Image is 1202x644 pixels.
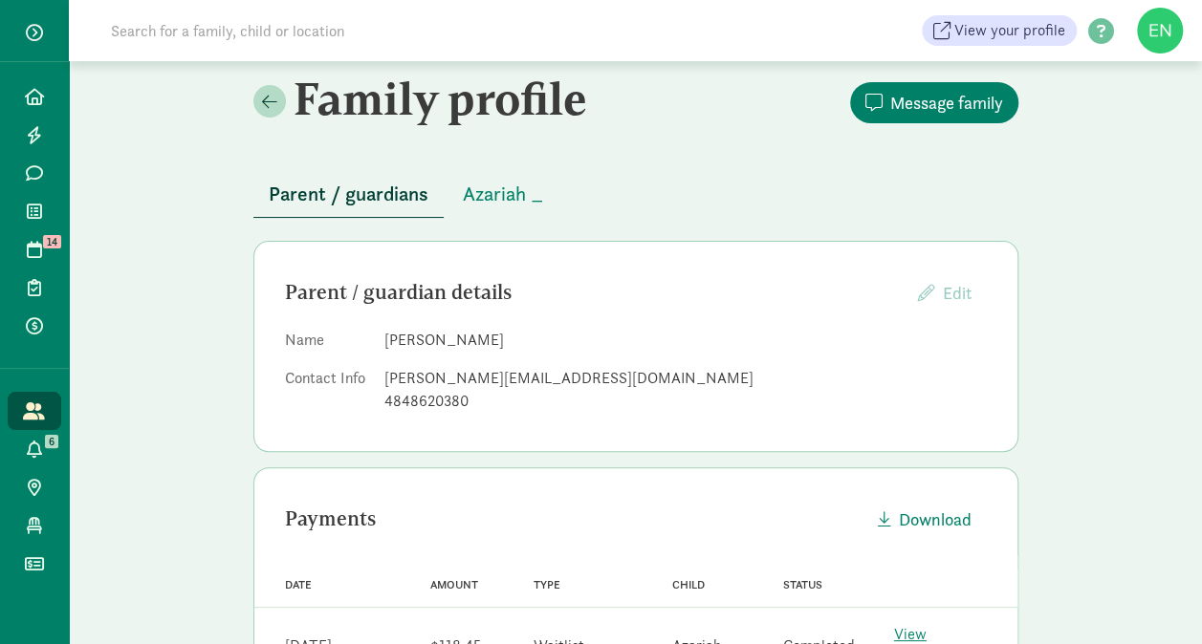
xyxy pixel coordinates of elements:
div: Parent / guardian details [285,277,903,308]
span: Amount [430,578,478,591]
iframe: Chat Widget [1106,552,1202,644]
a: View your profile [922,15,1077,46]
dt: Name [285,329,369,359]
button: Edit [903,272,987,313]
button: Azariah _ [448,171,558,217]
span: Status [783,578,822,591]
dd: [PERSON_NAME] [384,329,987,352]
dt: Contact Info [285,367,369,420]
button: Download [863,499,987,540]
div: 4848620380 [384,390,987,413]
a: 6 [8,430,61,468]
span: Download [899,506,972,532]
span: Edit [943,282,972,304]
span: Parent / guardians [269,179,428,209]
div: [PERSON_NAME][EMAIL_ADDRESS][DOMAIN_NAME] [384,367,987,390]
span: Message family [890,90,1003,116]
a: 14 [8,230,61,268]
span: Child [672,578,705,591]
span: Azariah _ [463,179,543,209]
a: Azariah _ [448,183,558,205]
a: Parent / guardians [253,183,444,205]
h2: Family profile [253,72,632,125]
input: Search for a family, child or location [99,11,636,50]
span: 14 [43,235,61,248]
span: Type [534,578,560,591]
button: Parent / guardians [253,171,444,218]
button: Message family [850,82,1018,123]
div: Payments [285,504,863,534]
span: Date [285,578,312,591]
span: View your profile [954,19,1065,42]
span: 6 [45,435,58,448]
